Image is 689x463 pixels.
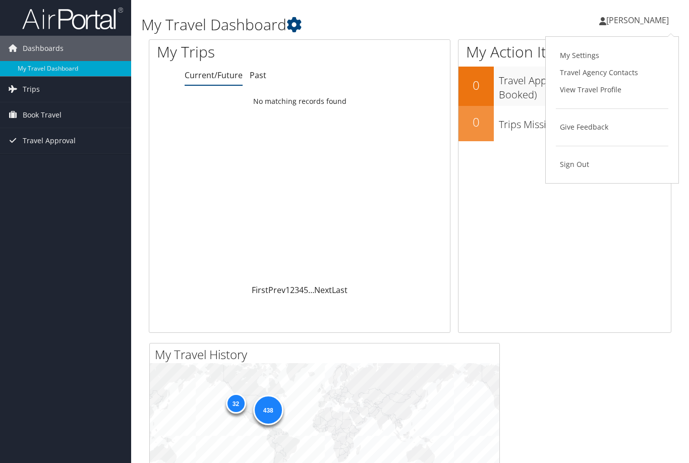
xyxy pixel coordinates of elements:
[23,102,62,128] span: Book Travel
[185,70,243,81] a: Current/Future
[556,119,668,136] a: Give Feedback
[290,284,295,296] a: 2
[308,284,314,296] span: …
[268,284,285,296] a: Prev
[157,41,317,63] h1: My Trips
[458,106,671,141] a: 0Trips Missing Hotels
[458,113,494,131] h2: 0
[155,346,499,363] h2: My Travel History
[149,92,450,110] td: No matching records found
[556,81,668,98] a: View Travel Profile
[252,284,268,296] a: First
[314,284,332,296] a: Next
[556,156,668,173] a: Sign Out
[253,395,283,425] div: 438
[285,284,290,296] a: 1
[458,67,671,105] a: 0Travel Approvals Pending (Advisor Booked)
[23,36,64,61] span: Dashboards
[295,284,299,296] a: 3
[499,112,671,132] h3: Trips Missing Hotels
[606,15,669,26] span: [PERSON_NAME]
[599,5,679,35] a: [PERSON_NAME]
[250,70,266,81] a: Past
[22,7,123,30] img: airportal-logo.png
[225,393,246,414] div: 32
[332,284,348,296] a: Last
[23,128,76,153] span: Travel Approval
[458,41,671,63] h1: My Action Items
[141,14,500,35] h1: My Travel Dashboard
[499,69,671,102] h3: Travel Approvals Pending (Advisor Booked)
[304,284,308,296] a: 5
[23,77,40,102] span: Trips
[556,47,668,64] a: My Settings
[458,77,494,94] h2: 0
[556,64,668,81] a: Travel Agency Contacts
[299,284,304,296] a: 4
